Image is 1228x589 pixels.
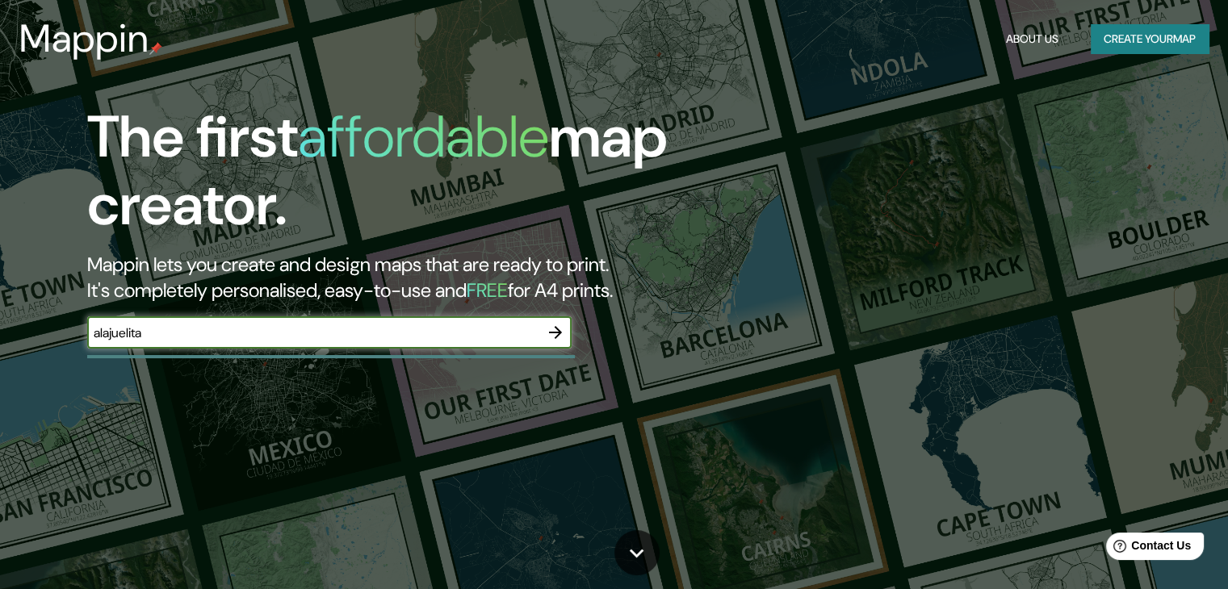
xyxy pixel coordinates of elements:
[1084,526,1210,571] iframe: Help widget launcher
[19,16,149,61] h3: Mappin
[87,103,702,252] h1: The first map creator.
[149,42,162,55] img: mappin-pin
[87,324,539,342] input: Choose your favourite place
[467,278,508,303] h5: FREE
[87,252,702,303] h2: Mappin lets you create and design maps that are ready to print. It's completely personalised, eas...
[298,99,549,174] h1: affordable
[1091,24,1209,54] button: Create yourmap
[1000,24,1065,54] button: About Us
